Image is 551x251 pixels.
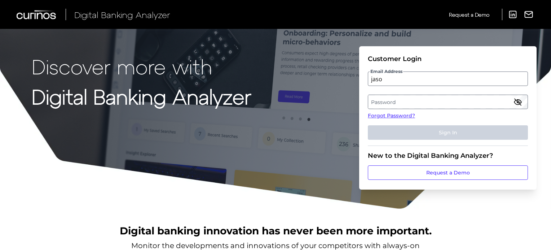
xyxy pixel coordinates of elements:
[368,165,528,180] a: Request a Demo
[120,224,432,238] h2: Digital banking innovation has never been more important.
[449,12,489,18] span: Request a Demo
[368,152,528,160] div: New to the Digital Banking Analyzer?
[74,9,170,20] span: Digital Banking Analyzer
[368,112,528,120] a: Forgot Password?
[368,95,527,108] label: Password
[449,9,489,21] a: Request a Demo
[368,55,528,63] div: Customer Login
[370,69,403,74] span: Email Address
[32,55,251,78] p: Discover more with
[17,10,57,19] img: Curinos
[368,125,528,140] button: Sign In
[32,84,251,108] strong: Digital Banking Analyzer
